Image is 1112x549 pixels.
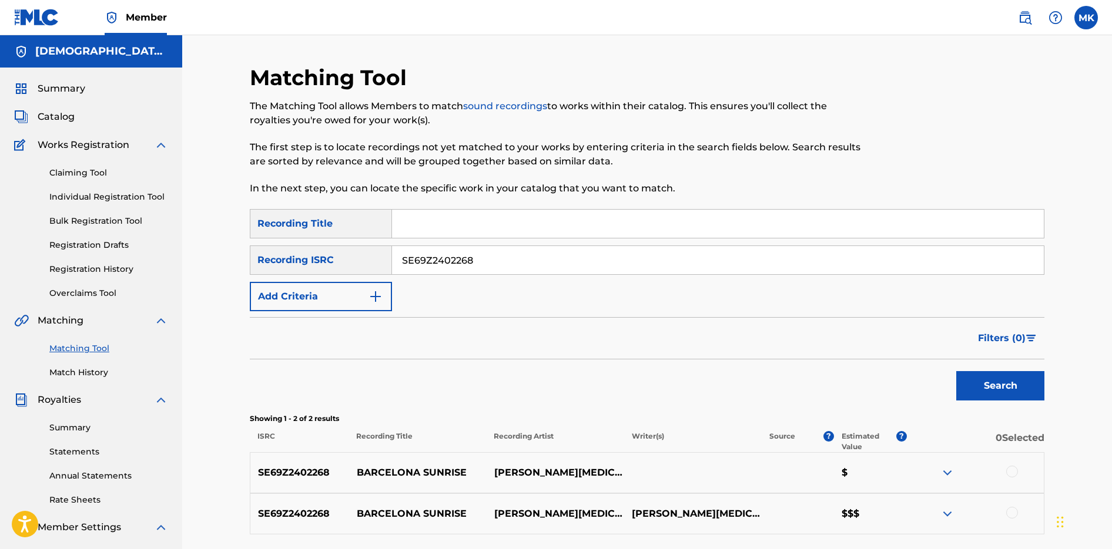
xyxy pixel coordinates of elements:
[834,507,907,521] p: $$$
[624,431,761,452] p: Writer(s)
[1079,363,1112,458] iframe: Resource Center
[49,239,168,251] a: Registration Drafts
[250,431,349,452] p: ISRC
[369,289,383,304] img: 9d2ae6d4665cec9f34b9.svg
[38,138,129,152] span: Works Registration
[49,167,168,179] a: Claiming Tool
[250,466,349,480] p: SE69Z2402268
[105,11,119,25] img: Top Rightsholder
[49,494,168,506] a: Rate Sheets
[1026,335,1036,342] img: filter
[1057,504,1064,540] div: Drag
[14,82,85,96] a: SummarySummary
[250,282,392,311] button: Add Criteria
[978,331,1026,345] span: Filters ( 0 )
[154,393,168,407] img: expand
[769,431,795,452] p: Source
[49,366,168,379] a: Match History
[250,65,413,91] h2: Matching Tool
[842,431,896,452] p: Estimated Value
[38,82,85,96] span: Summary
[126,11,167,24] span: Member
[35,45,168,58] h5: LADY OF THE LAKE MUSIC AB
[154,520,168,534] img: expand
[250,140,862,169] p: The first step is to locate recordings not yet matched to your works by entering criteria in the ...
[49,215,168,227] a: Bulk Registration Tool
[14,110,28,124] img: Catalog
[940,466,954,480] img: expand
[38,314,83,328] span: Matching
[1018,11,1032,25] img: search
[14,393,28,407] img: Royalties
[49,191,168,203] a: Individual Registration Tool
[1013,6,1037,29] a: Public Search
[14,9,59,26] img: MLC Logo
[1044,6,1067,29] div: Help
[154,138,168,152] img: expand
[38,520,121,534] span: Member Settings
[834,466,907,480] p: $
[49,446,168,458] a: Statements
[971,324,1044,353] button: Filters (0)
[956,371,1044,400] button: Search
[624,507,761,521] p: [PERSON_NAME][MEDICAL_DATA]
[250,209,1044,406] form: Search Form
[154,314,168,328] img: expand
[38,393,81,407] span: Royalties
[49,342,168,355] a: Matching Tool
[49,287,168,299] a: Overclaims Tool
[250,507,349,521] p: SE69Z2402268
[349,431,486,452] p: Recording Title
[1053,493,1112,549] iframe: Chat Widget
[349,507,487,521] p: BARCELONA SUNRISE
[463,100,547,112] a: sound recordings
[349,466,487,480] p: BARCELONA SUNRISE
[14,45,28,59] img: Accounts
[1074,6,1098,29] div: User Menu
[14,82,28,96] img: Summary
[250,99,862,127] p: The Matching Tool allows Members to match to works within their catalog. This ensures you'll coll...
[896,431,907,442] span: ?
[907,431,1044,452] p: 0 Selected
[14,110,75,124] a: CatalogCatalog
[14,314,29,328] img: Matching
[823,431,834,442] span: ?
[1049,11,1063,25] img: help
[49,263,168,275] a: Registration History
[486,431,624,452] p: Recording Artist
[250,413,1044,424] p: Showing 1 - 2 of 2 results
[49,422,168,434] a: Summary
[38,110,75,124] span: Catalog
[49,470,168,482] a: Annual Statements
[486,466,624,480] p: [PERSON_NAME][MEDICAL_DATA]
[486,507,624,521] p: [PERSON_NAME][MEDICAL_DATA]
[940,507,954,521] img: expand
[14,138,29,152] img: Works Registration
[250,181,862,196] p: In the next step, you can locate the specific work in your catalog that you want to match.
